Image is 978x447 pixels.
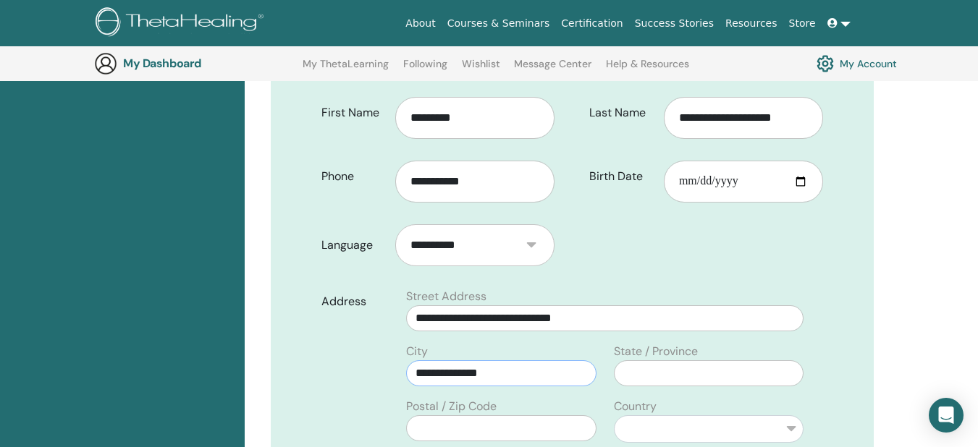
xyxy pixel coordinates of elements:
a: Certification [555,10,628,37]
img: cog.svg [817,51,834,76]
a: Following [403,58,447,81]
a: Success Stories [629,10,720,37]
a: Message Center [514,58,591,81]
label: Postal / Zip Code [406,398,497,415]
img: logo.png [96,7,269,40]
label: Last Name [578,99,664,127]
a: My Account [817,51,897,76]
h3: My Dashboard [123,56,268,70]
a: Resources [720,10,783,37]
a: Store [783,10,822,37]
label: Birth Date [578,163,664,190]
a: Courses & Seminars [442,10,556,37]
label: Language [311,231,396,259]
label: City [406,343,428,360]
label: Street Address [406,288,486,305]
a: About [400,10,441,37]
label: First Name [311,99,396,127]
label: Country [614,398,657,415]
div: Open Intercom Messenger [929,398,964,433]
label: Address [311,288,398,315]
a: Help & Resources [606,58,689,81]
label: Phone [311,163,396,190]
a: My ThetaLearning [303,58,389,81]
a: Wishlist [462,58,500,81]
label: State / Province [614,343,698,360]
img: generic-user-icon.jpg [94,52,117,75]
